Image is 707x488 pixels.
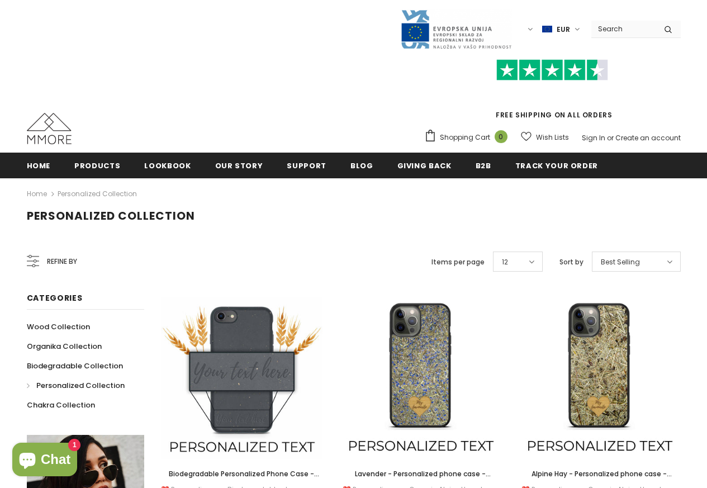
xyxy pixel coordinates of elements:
span: Best Selling [601,257,640,268]
span: Personalized Collection [36,380,125,391]
span: Wood Collection [27,321,90,332]
a: Javni Razpis [400,24,512,34]
a: Lookbook [144,153,191,178]
a: Sign In [582,133,605,143]
img: Javni Razpis [400,9,512,50]
a: support [287,153,326,178]
span: B2B [476,160,491,171]
span: Shopping Cart [440,132,490,143]
span: Wish Lists [536,132,569,143]
a: Lavender - Personalized phone case - Personalized gift [340,468,502,480]
img: MMORE Cases [27,113,72,144]
a: Wish Lists [521,127,569,147]
a: Shopping Cart 0 [424,129,513,146]
span: Chakra Collection [27,400,95,410]
span: Biodegradable Collection [27,361,123,371]
img: Trust Pilot Stars [496,59,608,81]
span: Lookbook [144,160,191,171]
span: Categories [27,292,83,304]
a: Organika Collection [27,337,102,356]
a: Giving back [397,153,452,178]
span: EUR [557,24,570,35]
span: support [287,160,326,171]
a: Our Story [215,153,263,178]
span: Products [74,160,120,171]
a: Blog [350,153,373,178]
a: Chakra Collection [27,395,95,415]
a: B2B [476,153,491,178]
a: Personalized Collection [58,189,137,198]
a: Biodegradable Personalized Phone Case - Black [161,468,323,480]
span: Giving back [397,160,452,171]
label: Items per page [431,257,485,268]
a: Alpine Hay - Personalized phone case - Personalized gift [519,468,681,480]
a: Create an account [615,133,681,143]
a: Personalized Collection [27,376,125,395]
span: Our Story [215,160,263,171]
input: Search Site [591,21,656,37]
span: FREE SHIPPING ON ALL ORDERS [424,64,681,120]
a: Wood Collection [27,317,90,337]
a: Products [74,153,120,178]
span: or [607,133,614,143]
a: Home [27,187,47,201]
iframe: Customer reviews powered by Trustpilot [424,80,681,110]
a: Home [27,153,51,178]
inbox-online-store-chat: Shopify online store chat [9,443,80,479]
span: Home [27,160,51,171]
label: Sort by [559,257,583,268]
a: Track your order [515,153,598,178]
a: Biodegradable Collection [27,356,123,376]
span: Refine by [47,255,77,268]
span: Personalized Collection [27,208,195,224]
span: Track your order [515,160,598,171]
span: Organika Collection [27,341,102,352]
span: 0 [495,130,507,143]
span: Blog [350,160,373,171]
span: 12 [502,257,508,268]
